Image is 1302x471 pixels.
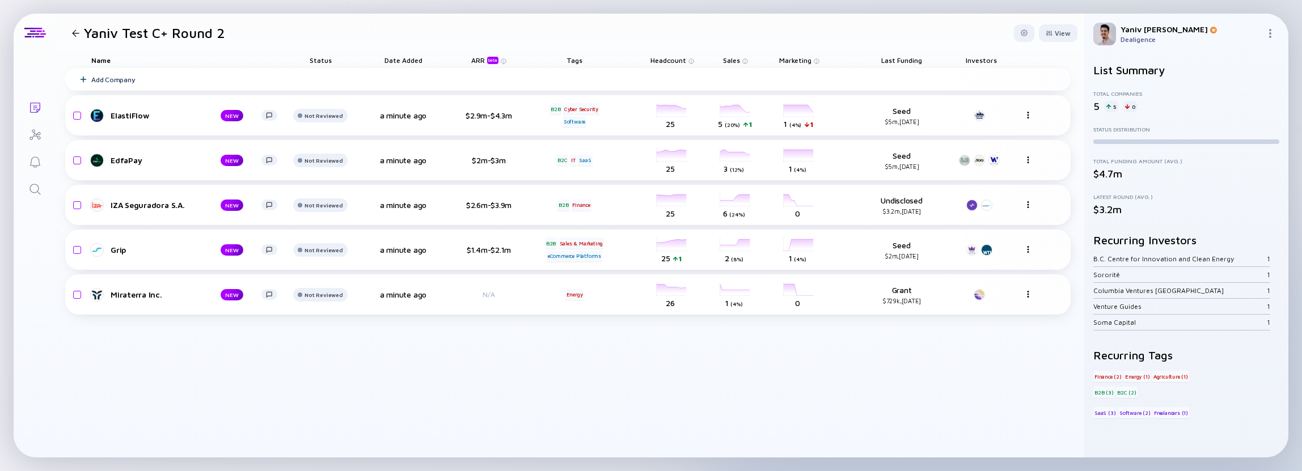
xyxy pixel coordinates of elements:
div: Latest Round (Avg.) [1093,193,1279,200]
div: $729k, [DATE] [865,297,939,304]
div: Finance (2) [1093,371,1123,382]
a: Investor Map [14,120,56,147]
div: a minute ago [371,290,435,299]
div: $2.9m-$4.3m [452,111,526,120]
div: EdfaPay [111,155,202,165]
div: $3.2m [1093,203,1279,215]
div: B2C [556,155,568,166]
a: IZA Seguradora S.A.NEW [91,198,286,212]
div: 1 [1267,270,1270,279]
div: Name [82,52,286,68]
div: ElastiFlow [111,111,202,120]
a: Lists [14,93,56,120]
div: $5m, [DATE] [865,118,939,125]
div: Sales & Marketing [559,237,604,249]
div: Undisclosed [865,196,939,215]
div: a minute ago [371,155,435,165]
div: Not Reviewed [305,157,343,164]
div: SaaS [578,155,592,166]
div: 1 [1267,302,1270,311]
div: $5m, [DATE] [865,163,939,170]
div: $2m, [DATE] [865,252,939,260]
img: Menu [1266,29,1275,38]
div: Dealigence [1121,35,1261,44]
div: a minute ago [371,245,435,254]
a: GripNEW [91,243,286,257]
div: $2m-$3m [452,155,526,165]
div: Software [563,116,586,128]
span: Sales [723,56,740,65]
button: View [1039,24,1077,42]
div: $4.7m [1093,168,1279,180]
a: Miraterra Inc.NEW [91,288,286,302]
div: a minute ago [371,200,435,210]
div: beta [487,57,498,64]
div: Miraterra Inc. [111,290,202,299]
div: IZA Seguradora S.A. [111,200,202,210]
div: Total Funding Amount (Avg.) [1093,158,1279,164]
div: $3.2m, [DATE] [865,207,939,215]
img: Menu [1025,156,1032,163]
div: Grip [111,245,202,254]
div: Software (2) [1118,407,1152,418]
h2: Recurring Investors [1093,234,1279,247]
div: SaaS (3) [1093,407,1117,418]
div: B2B [545,237,557,249]
div: Not Reviewed [305,202,343,209]
div: Venture Guides [1093,302,1267,311]
div: Tags [543,52,606,68]
div: N/A [452,290,526,299]
span: Headcount [650,56,686,65]
img: Menu [1025,201,1032,208]
div: Grant [865,285,939,304]
div: Sororitê [1093,270,1267,279]
div: Finance [571,200,591,211]
div: B.C. Centre for Innovation and Clean Energy [1093,254,1267,263]
div: Energy [565,289,584,300]
a: ElastiFlowNEW [91,109,286,122]
div: Not Reviewed [305,112,343,119]
div: ARR [471,56,501,64]
div: B2C (2) [1116,387,1138,398]
div: a minute ago [371,111,435,120]
div: Seed [865,151,939,170]
div: 5 [1104,101,1118,112]
div: 0 [1123,101,1138,112]
div: B2B [557,200,569,211]
div: eCommerce Platforms [547,251,602,262]
a: Search [14,175,56,202]
div: Not Reviewed [305,291,343,298]
div: Energy (1) [1124,371,1151,382]
div: 5 [1093,100,1100,112]
div: B2B [549,103,561,114]
a: EdfaPayNEW [91,154,286,167]
div: Freelancers (1) [1153,407,1189,418]
div: Add Company [91,75,135,84]
div: Total Companies [1093,90,1279,97]
div: Cyber Security [563,103,599,114]
h2: List Summary [1093,63,1279,77]
div: Status Distribution [1093,126,1279,133]
h2: Recurring Tags [1093,349,1279,362]
span: Last Funding [881,56,922,65]
div: Seed [865,240,939,260]
div: Not Reviewed [305,247,343,253]
img: Yaniv Profile Picture [1093,23,1116,45]
div: Agriculture (1) [1152,371,1189,382]
div: Date Added [371,52,435,68]
div: Investors [956,52,1007,68]
div: Yaniv [PERSON_NAME] [1121,24,1261,34]
div: Seed [865,106,939,125]
span: Marketing [779,56,811,65]
div: IT [570,155,577,166]
div: Soma Capital [1093,318,1267,326]
div: Columbia Ventures [GEOGRAPHIC_DATA] [1093,286,1267,295]
div: 1 [1267,318,1270,326]
div: $1.4m-$2.1m [452,245,526,254]
img: Menu [1025,112,1032,118]
img: Menu [1025,246,1032,253]
span: Status [310,56,332,65]
a: Reminders [14,147,56,175]
div: B2B (3) [1093,387,1115,398]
